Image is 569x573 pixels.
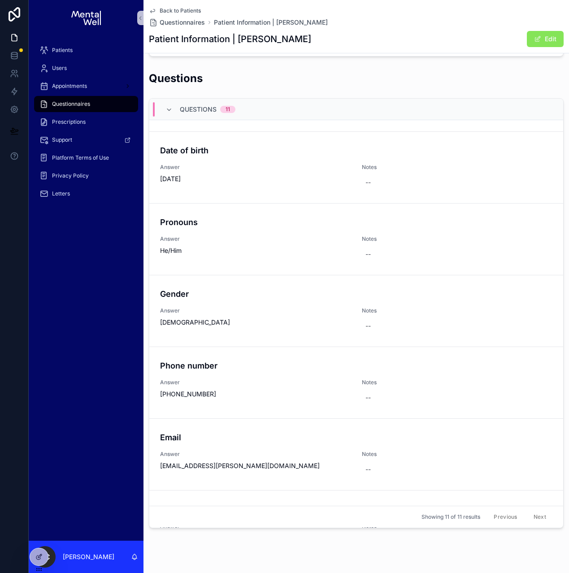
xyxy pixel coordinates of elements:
[52,100,90,108] span: Questionnaires
[52,136,72,143] span: Support
[160,360,552,372] h4: Phone number
[52,172,89,179] span: Privacy Policy
[34,42,138,58] a: Patients
[160,503,552,515] h4: Address Line 1
[160,164,351,171] span: Answer
[421,513,480,521] span: Showing 11 of 11 results
[34,150,138,166] a: Platform Terms of Use
[149,7,201,14] a: Back to Patients
[34,168,138,184] a: Privacy Policy
[160,7,201,14] span: Back to Patients
[362,164,452,171] span: Notes
[149,18,205,27] a: Questionnaires
[362,451,452,458] span: Notes
[160,461,351,470] span: [EMAIL_ADDRESS][PERSON_NAME][DOMAIN_NAME]
[362,235,452,243] span: Notes
[365,393,371,402] div: --
[160,246,351,255] span: He/Him
[52,118,86,126] span: Prescriptions
[365,321,371,330] div: --
[160,451,351,458] span: Answer
[160,390,351,399] span: [PHONE_NUMBER]
[52,154,109,161] span: Platform Terms of Use
[34,78,138,94] a: Appointments
[34,96,138,112] a: Questionnaires
[226,106,230,113] div: 11
[365,250,371,259] div: --
[362,379,452,386] span: Notes
[160,431,552,443] h4: Email
[160,307,351,314] span: Answer
[52,82,87,90] span: Appointments
[71,11,100,25] img: App logo
[149,71,203,86] h2: Questions
[63,552,114,561] p: [PERSON_NAME]
[29,36,143,213] div: scrollable content
[52,47,73,54] span: Patients
[160,18,205,27] span: Questionnaires
[160,144,552,156] h4: Date of birth
[362,307,452,314] span: Notes
[527,31,564,47] button: Edit
[160,318,351,327] span: [DEMOGRAPHIC_DATA]
[52,190,70,197] span: Letters
[160,235,351,243] span: Answer
[160,288,552,300] h4: Gender
[52,65,67,72] span: Users
[180,105,217,114] span: Questions
[34,132,138,148] a: Support
[34,186,138,202] a: Letters
[160,174,351,183] span: [DATE]
[365,465,371,474] div: --
[34,114,138,130] a: Prescriptions
[160,379,351,386] span: Answer
[34,60,138,76] a: Users
[365,178,371,187] div: --
[160,216,552,228] h4: Pronouns
[149,33,311,45] h1: Patient Information | [PERSON_NAME]
[214,18,328,27] a: Patient Information | [PERSON_NAME]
